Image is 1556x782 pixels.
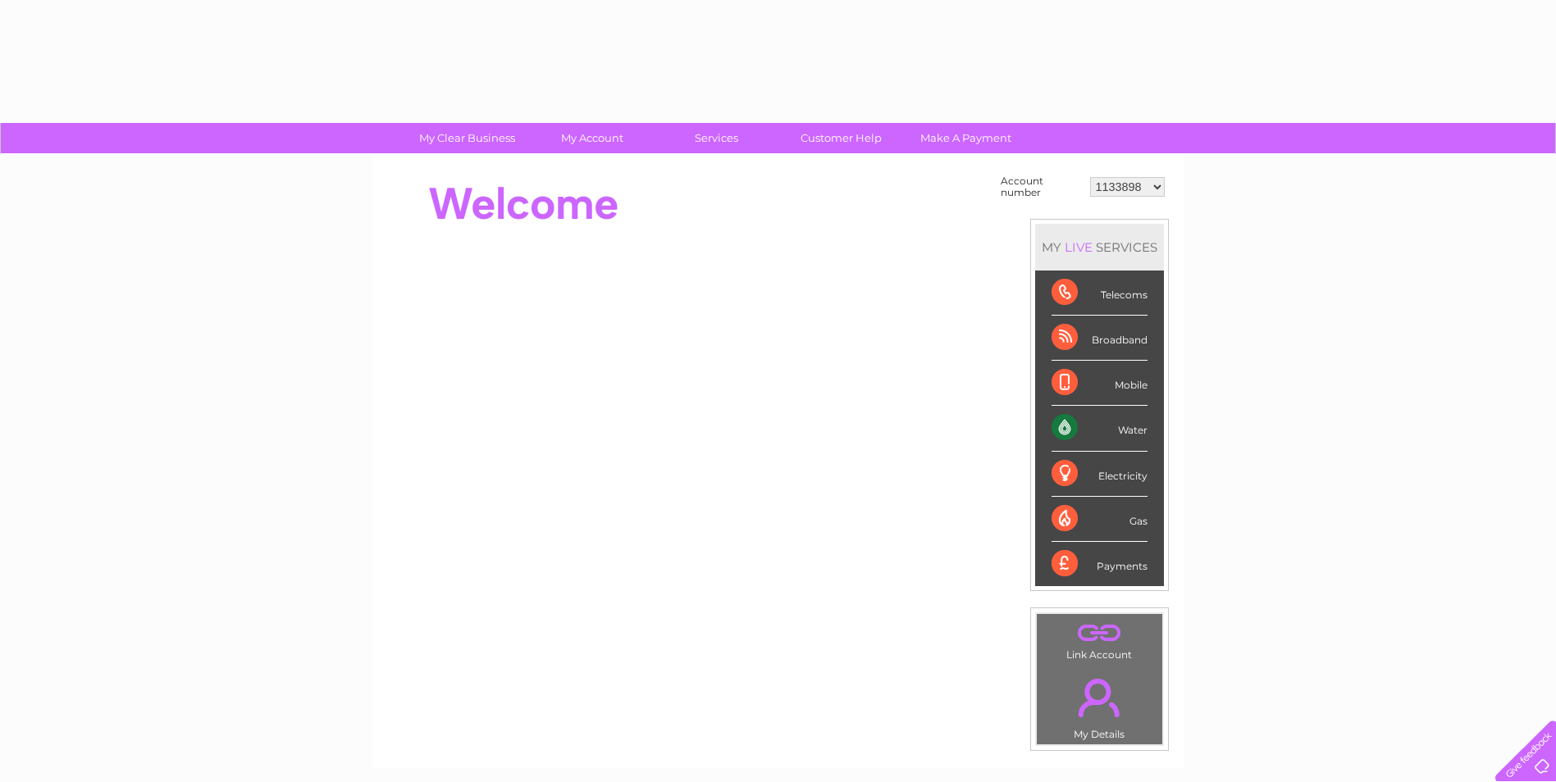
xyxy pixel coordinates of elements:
div: Electricity [1052,452,1148,497]
a: My Account [524,123,659,153]
td: My Details [1036,665,1163,745]
div: Water [1052,406,1148,451]
a: . [1041,669,1158,726]
div: LIVE [1061,239,1096,255]
td: Account number [997,171,1086,202]
div: Payments [1052,542,1148,586]
div: MY SERVICES [1035,224,1164,271]
a: Services [649,123,784,153]
div: Broadband [1052,316,1148,361]
a: My Clear Business [399,123,535,153]
div: Mobile [1052,361,1148,406]
a: . [1041,618,1158,647]
div: Telecoms [1052,271,1148,316]
div: Gas [1052,497,1148,542]
a: Customer Help [773,123,909,153]
td: Link Account [1036,613,1163,665]
a: Make A Payment [898,123,1034,153]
